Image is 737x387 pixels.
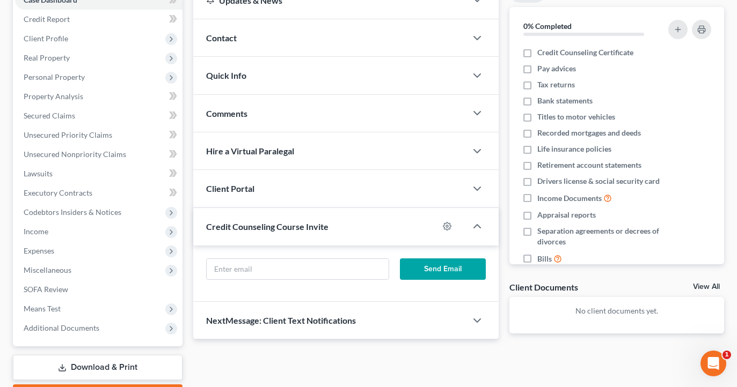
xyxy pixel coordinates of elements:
span: Real Property [24,53,70,62]
p: No client documents yet. [518,306,716,316]
a: Executory Contracts [15,183,183,203]
span: Expenses [24,246,54,255]
span: Bank statements [537,95,593,106]
div: Client Documents [509,281,578,293]
span: Property Analysis [24,92,83,101]
span: Recorded mortgages and deeds [537,128,641,138]
span: Unsecured Priority Claims [24,130,112,139]
a: Unsecured Priority Claims [15,125,183,145]
a: SOFA Review [15,280,183,299]
span: Unsecured Nonpriority Claims [24,150,126,159]
span: Lawsuits [24,169,53,178]
strong: 0% Completed [523,21,572,31]
span: Credit Counseling Certificate [537,47,633,58]
span: Codebtors Insiders & Notices [24,207,121,217]
span: Appraisal reports [537,210,596,220]
span: Titles to motor vehicles [537,111,615,122]
span: Additional Documents [24,323,99,332]
iframe: Intercom live chat [700,351,726,376]
span: Life insurance policies [537,144,611,154]
span: Drivers license & social security card [537,176,660,187]
span: Separation agreements or decrees of divorces [537,226,661,247]
span: Personal Property [24,72,85,81]
span: Credit Report [24,14,70,24]
span: Hire a Virtual Paralegal [206,146,294,156]
span: Means Test [24,304,61,313]
span: Quick Info [206,70,246,80]
span: 1 [723,351,731,359]
span: Comments [206,108,247,118]
span: Executory Contracts [24,188,92,197]
span: Retirement account statements [537,160,641,170]
span: Pay advices [537,63,576,74]
span: Bills [537,254,552,264]
button: Send Email [400,258,486,280]
span: Miscellaneous [24,265,71,274]
span: Credit Counseling Course Invite [206,221,329,232]
a: Property Analysis [15,87,183,106]
a: Lawsuits [15,164,183,183]
a: Credit Report [15,10,183,29]
span: NextMessage: Client Text Notifications [206,315,356,325]
span: Income Documents [537,193,602,204]
span: Income [24,227,48,236]
input: Enter email [207,259,388,279]
span: Secured Claims [24,111,75,120]
span: Client Portal [206,183,254,193]
span: Tax returns [537,79,575,90]
a: Download & Print [13,355,183,380]
span: Client Profile [24,34,68,43]
a: Unsecured Nonpriority Claims [15,145,183,164]
span: SOFA Review [24,285,68,294]
a: Secured Claims [15,106,183,125]
span: Contact [206,33,237,43]
a: View All [693,283,720,291]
